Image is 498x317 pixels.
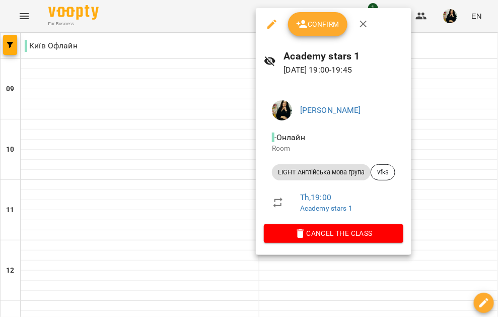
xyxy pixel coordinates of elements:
[300,105,361,115] a: [PERSON_NAME]
[272,168,371,177] span: LIGHT Англійська мова група
[371,168,395,177] span: vfks
[272,144,395,154] p: Room
[288,12,347,36] button: Confirm
[284,64,403,76] p: [DATE] 19:00 - 19:45
[272,100,292,120] img: 5a716dbadec203ee96fd677978d7687f.jpg
[296,18,339,30] span: Confirm
[264,224,403,242] button: Cancel the class
[272,227,395,239] span: Cancel the class
[300,193,331,202] a: Th , 19:00
[300,204,352,212] a: Academy stars 1
[272,133,307,142] span: - Онлайн
[371,164,395,180] div: vfks
[284,48,403,64] h6: Academy stars 1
